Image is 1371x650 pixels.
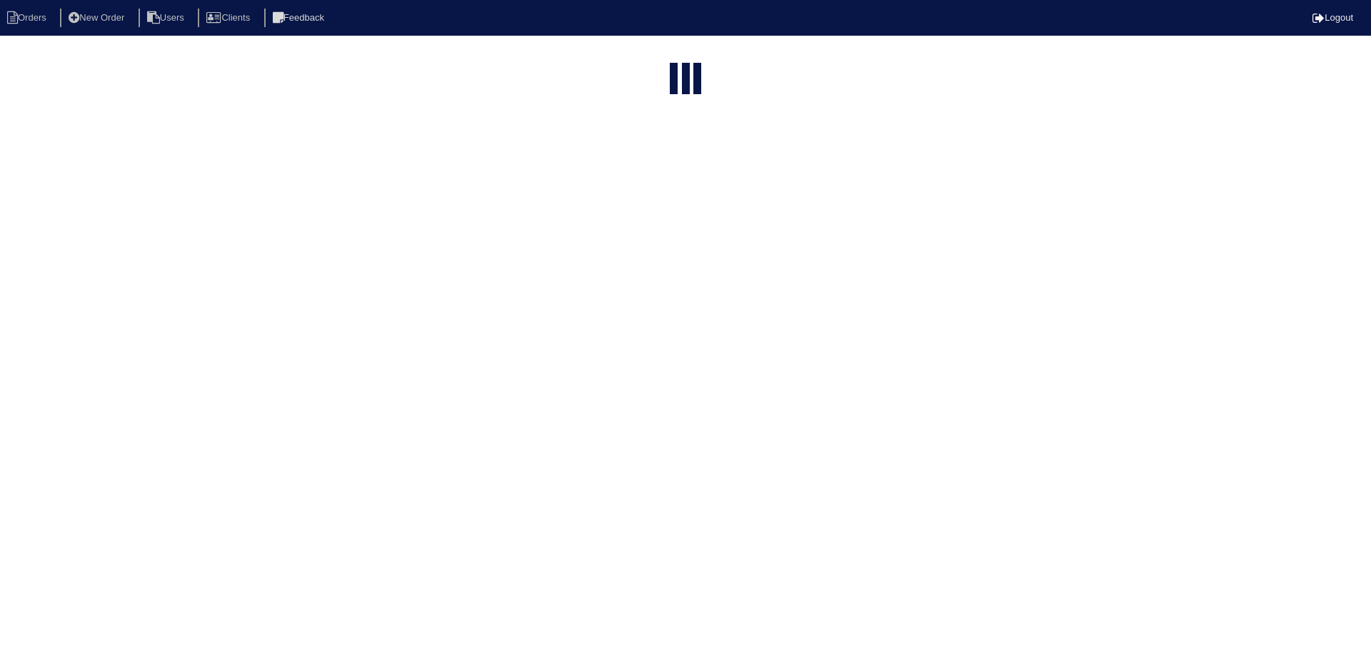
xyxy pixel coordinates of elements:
a: Users [139,12,196,23]
a: New Order [60,12,136,23]
div: loading... [682,63,690,101]
li: Feedback [264,9,336,28]
li: New Order [60,9,136,28]
li: Clients [198,9,261,28]
a: Logout [1312,12,1353,23]
a: Clients [198,12,261,23]
li: Users [139,9,196,28]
